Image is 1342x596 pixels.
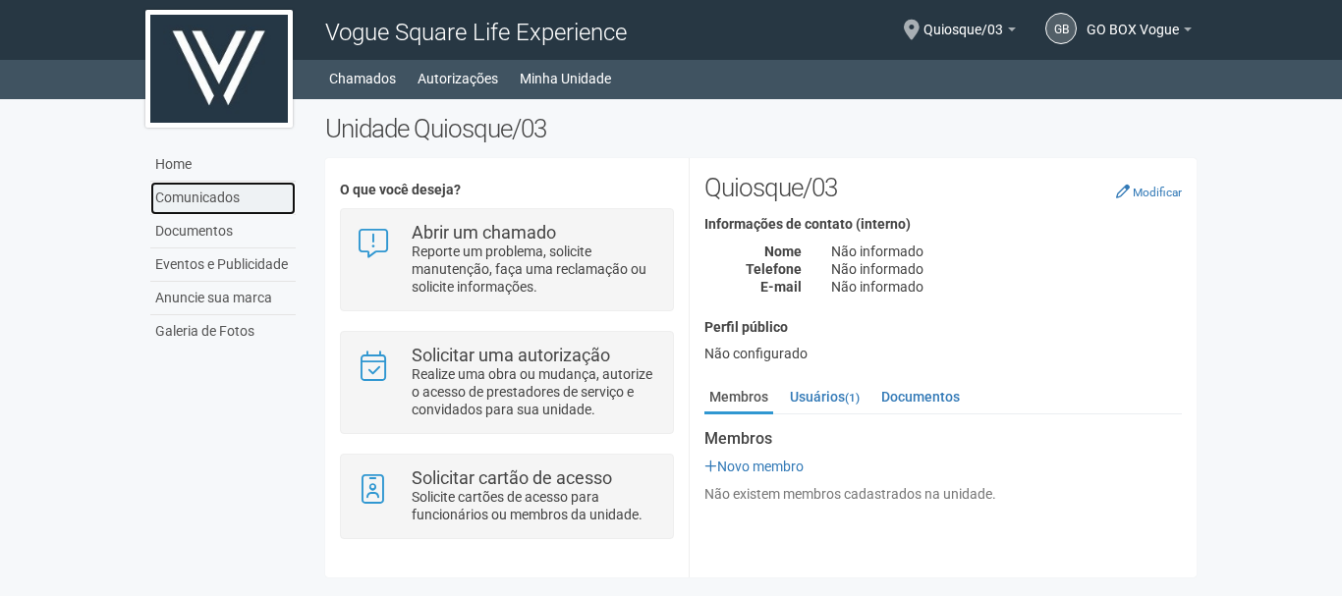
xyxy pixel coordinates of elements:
[329,65,396,92] a: Chamados
[150,215,296,248] a: Documentos
[704,485,1182,503] div: Não existem membros cadastrados na unidade.
[150,248,296,282] a: Eventos e Publicidade
[412,488,658,523] p: Solicite cartões de acesso para funcionários ou membros da unidade.
[923,3,1003,37] span: Quiosque/03
[412,222,556,243] strong: Abrir um chamado
[418,65,498,92] a: Autorizações
[704,459,804,474] a: Novo membro
[816,278,1197,296] div: Não informado
[1045,13,1077,44] a: GB
[785,382,865,411] a: Usuários(1)
[704,382,773,414] a: Membros
[356,347,657,418] a: Solicitar uma autorização Realize uma obra ou mudança, autorize o acesso de prestadores de serviç...
[704,430,1182,448] strong: Membros
[704,320,1182,335] h4: Perfil público
[764,244,802,259] strong: Nome
[816,243,1197,260] div: Não informado
[923,25,1016,40] a: Quiosque/03
[356,469,657,523] a: Solicitar cartão de acesso Solicite cartões de acesso para funcionários ou membros da unidade.
[145,10,293,128] img: logo.jpg
[845,391,860,405] small: (1)
[412,345,610,365] strong: Solicitar uma autorização
[150,148,296,182] a: Home
[1087,25,1192,40] a: GO BOX Vogue
[704,173,1182,202] h2: Quiosque/03
[704,345,1182,362] div: Não configurado
[325,19,627,46] span: Vogue Square Life Experience
[520,65,611,92] a: Minha Unidade
[876,382,965,411] a: Documentos
[1133,186,1182,199] small: Modificar
[356,224,657,296] a: Abrir um chamado Reporte um problema, solicite manutenção, faça uma reclamação ou solicite inform...
[760,279,802,295] strong: E-mail
[150,315,296,348] a: Galeria de Fotos
[150,182,296,215] a: Comunicados
[340,183,673,197] h4: O que você deseja?
[1116,184,1182,199] a: Modificar
[325,114,1197,143] h2: Unidade Quiosque/03
[704,217,1182,232] h4: Informações de contato (interno)
[412,365,658,418] p: Realize uma obra ou mudança, autorize o acesso de prestadores de serviço e convidados para sua un...
[412,243,658,296] p: Reporte um problema, solicite manutenção, faça uma reclamação ou solicite informações.
[746,261,802,277] strong: Telefone
[816,260,1197,278] div: Não informado
[412,467,612,488] strong: Solicitar cartão de acesso
[1087,3,1179,37] span: GO BOX Vogue
[150,282,296,315] a: Anuncie sua marca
